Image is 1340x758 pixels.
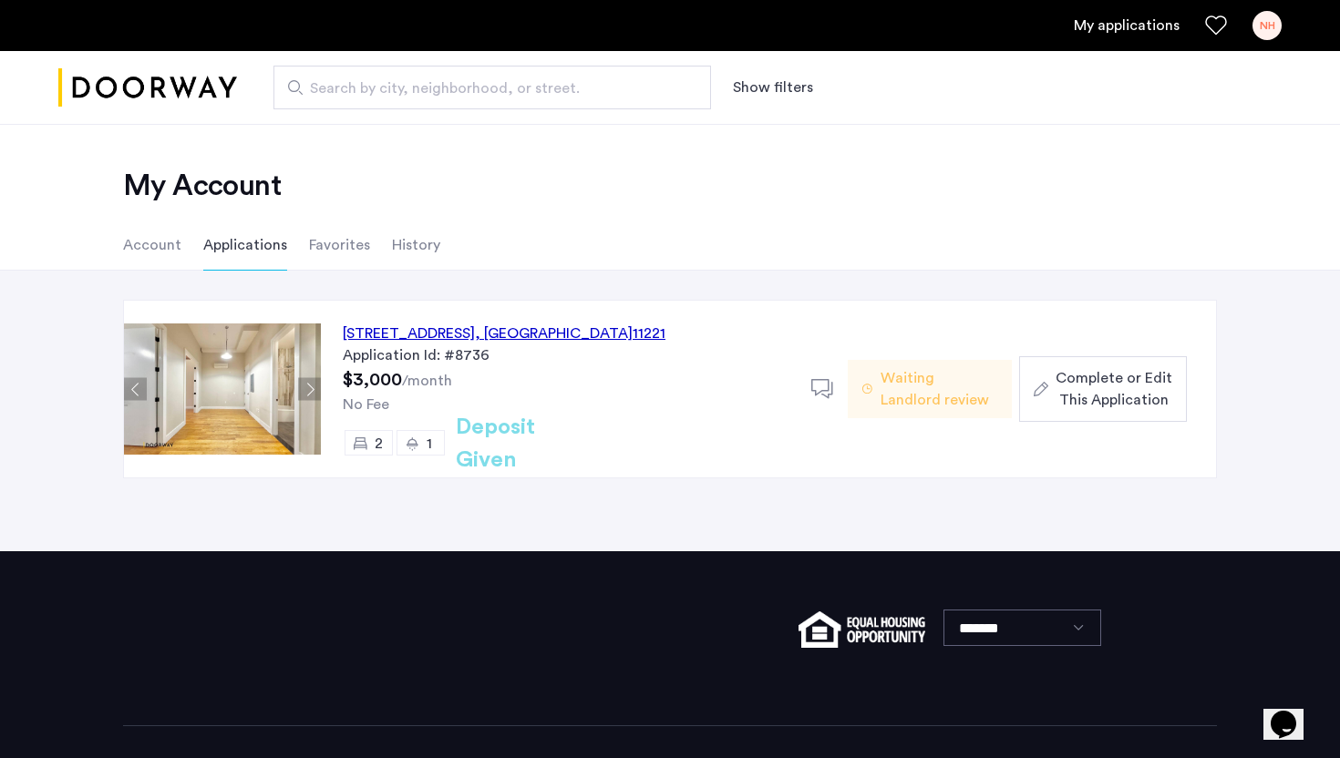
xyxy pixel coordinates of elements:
[427,436,432,451] span: 1
[123,168,1217,204] h2: My Account
[392,220,440,271] li: History
[343,323,665,344] div: [STREET_ADDRESS] 11221
[58,54,237,122] a: Cazamio logo
[1263,685,1322,740] iframe: chat widget
[881,367,997,411] span: Waiting Landlord review
[799,611,925,648] img: equal-housing.png
[58,54,237,122] img: logo
[733,77,813,98] button: Show or hide filters
[1019,356,1187,422] button: button
[402,374,452,388] sub: /month
[310,77,660,99] span: Search by city, neighborhood, or street.
[124,323,321,455] img: Apartment photo
[343,397,389,412] span: No Fee
[309,220,370,271] li: Favorites
[1252,11,1282,40] div: NH
[124,378,147,401] button: Previous apartment
[343,344,789,366] div: Application Id: #8736
[273,66,711,109] input: Apartment Search
[943,609,1101,646] select: Language select
[456,411,601,476] h2: Deposit Given
[1056,367,1172,411] span: Complete or Edit This Application
[1074,15,1180,36] a: My application
[123,220,181,271] li: Account
[1205,15,1227,36] a: Favorites
[375,436,383,451] span: 2
[203,220,287,271] li: Applications
[298,378,321,401] button: Next apartment
[475,326,633,341] span: , [GEOGRAPHIC_DATA]
[343,371,402,389] span: $3,000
